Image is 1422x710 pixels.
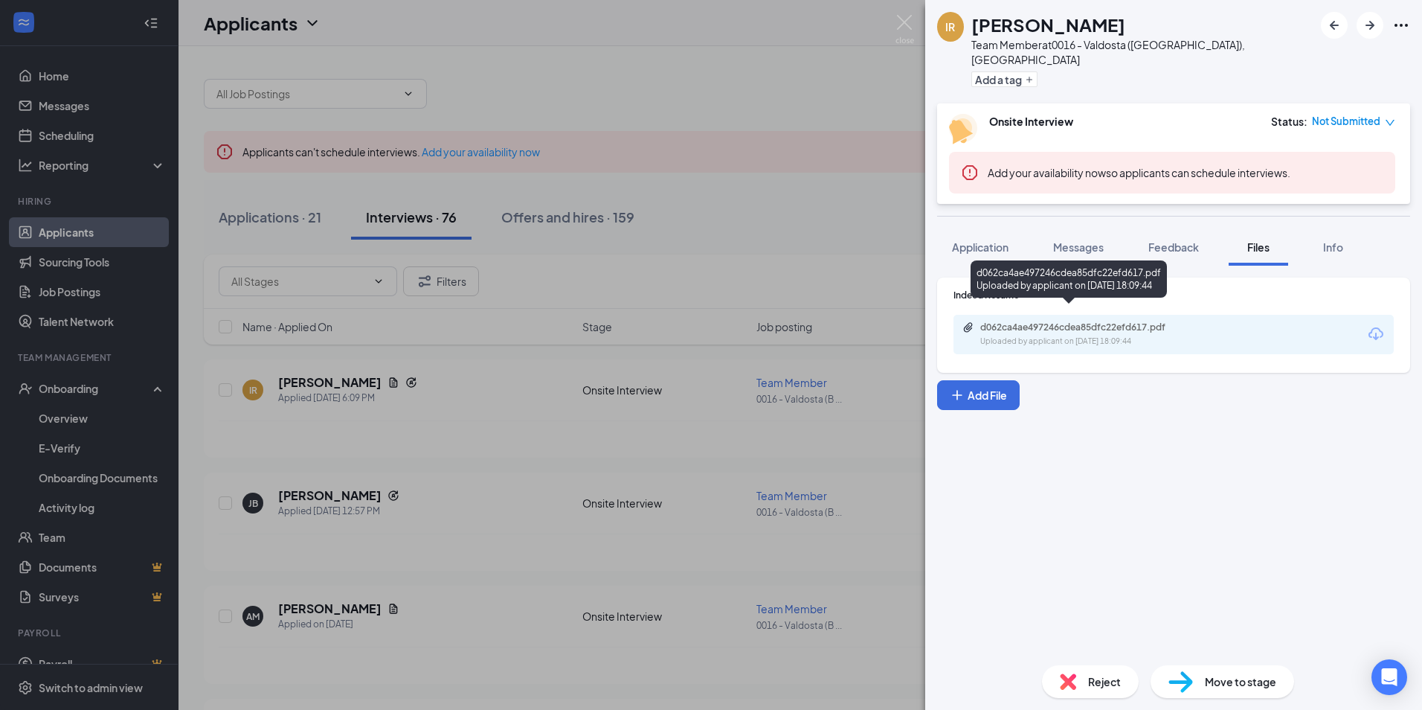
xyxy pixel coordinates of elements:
button: ArrowRight [1357,12,1383,39]
svg: Paperclip [962,322,974,333]
svg: ArrowLeftNew [1325,16,1343,34]
div: Status : [1271,114,1307,129]
span: Application [952,240,1008,254]
svg: Plus [950,388,965,403]
div: d062ca4ae497246cdea85dfc22efd617.pdf [980,322,1188,333]
svg: Download [1367,325,1385,343]
span: Reject [1088,674,1121,690]
span: Files [1247,240,1270,254]
b: Onsite Interview [989,115,1073,128]
svg: ArrowRight [1361,16,1379,34]
h1: [PERSON_NAME] [971,12,1125,37]
div: Indeed Resume [953,289,1394,301]
svg: Plus [1025,75,1034,84]
a: Paperclipd062ca4ae497246cdea85dfc22efd617.pdfUploaded by applicant on [DATE] 18:09:44 [962,322,1203,348]
span: Feedback [1148,240,1199,254]
span: Move to stage [1205,674,1276,690]
button: PlusAdd a tag [971,71,1037,87]
span: so applicants can schedule interviews. [988,166,1290,179]
svg: Ellipses [1392,16,1410,34]
div: Open Intercom Messenger [1371,659,1407,695]
svg: Error [961,164,979,182]
span: Not Submitted [1312,114,1380,129]
span: Messages [1053,240,1104,254]
div: d062ca4ae497246cdea85dfc22efd617.pdf Uploaded by applicant on [DATE] 18:09:44 [971,260,1167,298]
button: ArrowLeftNew [1321,12,1348,39]
button: Add FilePlus [937,380,1020,410]
span: down [1385,118,1395,128]
div: Team Member at 0016 - Valdosta ([GEOGRAPHIC_DATA]), [GEOGRAPHIC_DATA] [971,37,1313,67]
button: Add your availability now [988,165,1106,180]
div: IR [945,19,955,34]
div: Uploaded by applicant on [DATE] 18:09:44 [980,336,1203,348]
span: Info [1323,240,1343,254]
